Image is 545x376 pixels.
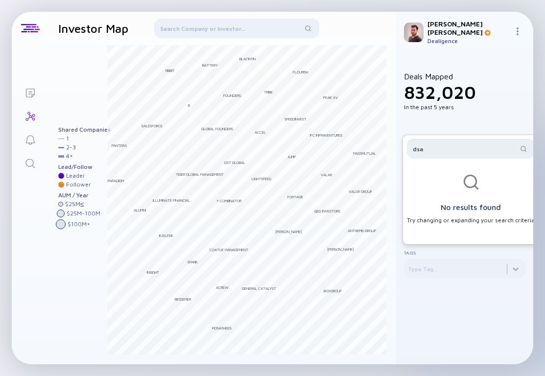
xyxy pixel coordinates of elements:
[68,221,90,228] div: $ 100M +
[293,70,308,74] div: Flourish
[159,233,173,238] div: KaszeK
[404,82,476,103] span: 832,020
[175,297,191,302] div: Bessemer
[324,288,342,293] div: BoxGroup
[349,189,372,194] div: Valor Group
[108,178,124,183] div: Paradigm
[58,22,128,35] h1: Investor Map
[441,202,501,212] div: No results found
[252,176,271,181] div: Lightspeed
[310,133,342,138] div: IFC InfraVentures
[12,127,48,151] a: Reminders
[223,93,241,98] div: Founders
[66,135,69,142] div: 1
[348,228,376,233] div: Anthemis Group
[216,198,241,203] div: Y Combinator
[66,144,76,151] div: 2 - 3
[134,208,146,212] div: Alumni
[427,37,510,45] div: Dealigence
[314,209,340,213] div: QED Investors
[242,286,276,291] div: General Catalyst
[404,23,424,42] img: Gil Profile Picture
[188,103,190,108] div: B
[321,172,332,177] div: Valar
[264,90,273,94] div: Tribe
[255,130,266,135] div: Accel
[287,194,303,199] div: Portage
[284,117,307,121] div: Speedinvest
[210,247,248,252] div: Coatue Management
[66,153,73,160] div: 4 +
[403,216,539,225] div: Try changing or expanding your search criteria
[12,80,48,104] a: Lists
[514,27,521,35] img: Menu
[66,172,85,179] div: Leader
[58,192,111,199] div: AUM / Year
[427,20,510,36] div: [PERSON_NAME] [PERSON_NAME]
[404,72,525,111] div: Deals Mapped
[216,285,229,290] div: ACrew
[275,229,302,234] div: [PERSON_NAME]
[166,68,175,73] div: Ribbit
[287,154,296,159] div: Jump
[80,201,84,208] div: ≤
[188,259,198,264] div: Spark
[353,151,376,156] div: MassMutual
[66,181,91,188] div: Follower
[12,151,48,174] a: Search
[58,126,111,133] div: Shared Companies
[327,247,354,252] div: [PERSON_NAME]
[112,143,127,148] div: Pantera
[58,164,111,170] div: Lead/Follow
[224,160,245,165] div: DST Global
[323,95,338,100] div: Peak XV
[142,123,163,128] div: Salesforce
[404,103,525,111] div: In the past 5 years
[147,270,159,275] div: Insight
[413,144,518,154] input: Type Tag...
[12,104,48,127] a: Investor Map
[239,56,256,61] div: BlackFin
[65,201,84,208] div: $ 25M
[202,63,218,68] div: Battery
[201,126,233,131] div: Global Founders
[176,172,224,177] div: Tiger Global Management
[153,198,190,203] div: Illuminate Financial
[212,326,232,330] div: Monashees
[67,210,100,217] div: $ 25M - 100M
